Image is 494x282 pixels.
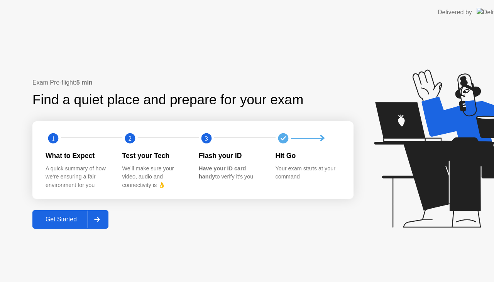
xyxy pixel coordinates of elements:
[122,165,187,190] div: We’ll make sure your video, audio and connectivity is 👌
[199,151,263,161] div: Flash your ID
[32,210,108,229] button: Get Started
[52,135,55,142] text: 1
[128,135,131,142] text: 2
[438,8,472,17] div: Delivered by
[76,79,93,86] b: 5 min
[205,135,208,142] text: 3
[276,151,340,161] div: Hit Go
[46,165,110,190] div: A quick summary of how we’re ensuring a fair environment for you
[122,151,187,161] div: Test your Tech
[46,151,110,161] div: What to Expect
[199,165,246,180] b: Have your ID card handy
[32,78,354,87] div: Exam Pre-flight:
[35,216,88,223] div: Get Started
[32,90,305,110] div: Find a quiet place and prepare for your exam
[276,165,340,181] div: Your exam starts at your command
[199,165,263,181] div: to verify it’s you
